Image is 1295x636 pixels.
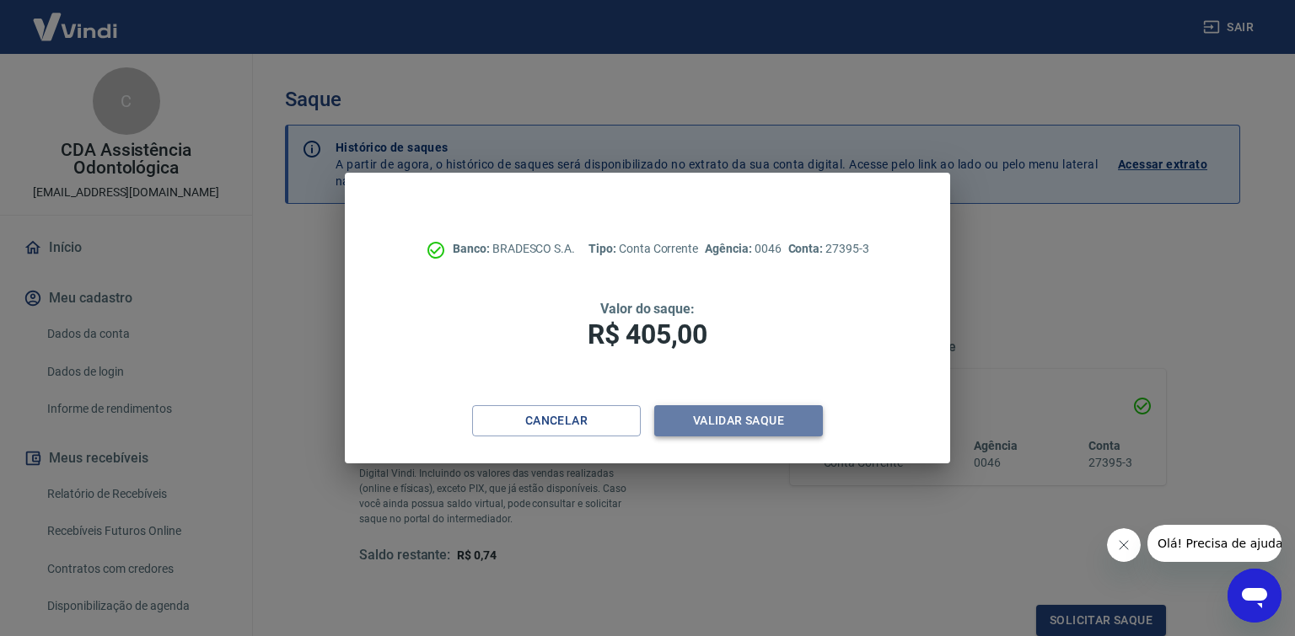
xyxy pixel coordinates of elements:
span: R$ 405,00 [588,318,707,350]
p: 0046 [705,240,781,258]
iframe: Botão para abrir a janela de mensagens [1228,569,1282,623]
p: BRADESCO S.A. [453,240,575,258]
span: Valor do saque: [600,301,695,317]
span: Conta: [788,242,826,255]
span: Tipo: [588,242,619,255]
iframe: Fechar mensagem [1107,528,1141,562]
button: Validar saque [654,405,823,436]
p: 27395-3 [788,240,869,258]
p: Conta Corrente [588,240,698,258]
span: Agência: [705,242,755,255]
button: Cancelar [472,405,641,436]
iframe: Mensagem da empresa [1147,525,1282,562]
span: Banco: [453,242,492,255]
span: Olá! Precisa de ajuda? [10,12,142,25]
